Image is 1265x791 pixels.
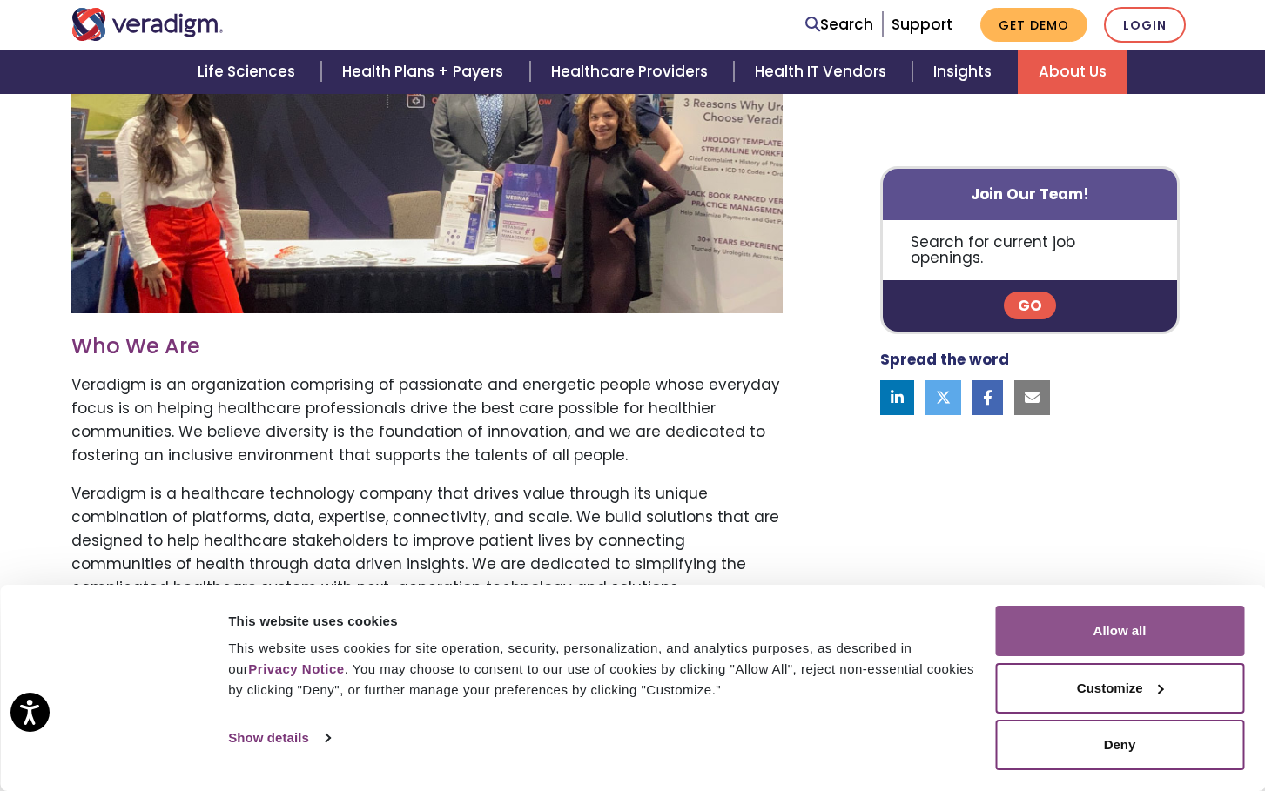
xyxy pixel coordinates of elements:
a: Search [805,13,873,37]
a: Health IT Vendors [734,50,912,94]
div: This website uses cookies for site operation, security, personalization, and analytics purposes, ... [228,638,975,701]
button: Deny [995,720,1244,770]
a: Insights [912,50,1018,94]
a: Login [1104,7,1186,43]
a: Healthcare Providers [530,50,734,94]
h3: Who We Are [71,334,783,359]
p: Veradigm is a healthcare technology company that drives value through its unique combination of p... [71,482,783,624]
button: Allow all [995,606,1244,656]
a: About Us [1018,50,1127,94]
a: Support [892,14,952,35]
strong: Spread the word [880,350,1009,371]
div: This website uses cookies [228,611,975,632]
a: Show details [228,725,329,751]
a: Go [1004,292,1056,320]
a: Health Plans + Payers [321,50,529,94]
p: Search for current job openings. [883,220,1178,280]
img: Veradigm logo [71,8,224,41]
a: Life Sciences [177,50,321,94]
button: Customize [995,663,1244,714]
a: Get Demo [980,8,1087,42]
a: Privacy Notice [248,661,344,676]
p: Veradigm is an organization comprising of passionate and energetic people whose everyday focus is... [71,373,783,468]
strong: Join Our Team! [971,184,1089,204]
